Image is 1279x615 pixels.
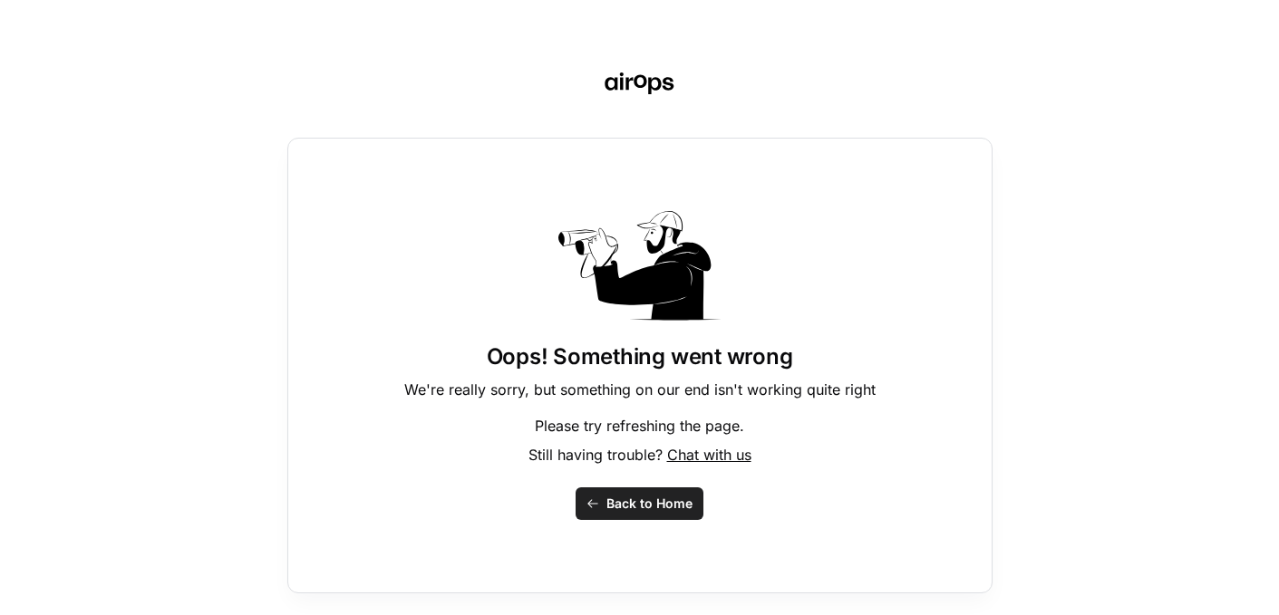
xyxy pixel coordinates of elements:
[487,342,793,371] h1: Oops! Something went wrong
[535,415,744,437] p: Please try refreshing the page.
[404,379,876,400] p: We're really sorry, but something on our end isn't working quite right
[528,444,751,466] p: Still having trouble?
[606,495,693,513] span: Back to Home
[576,487,703,520] button: Back to Home
[667,446,751,464] span: Chat with us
